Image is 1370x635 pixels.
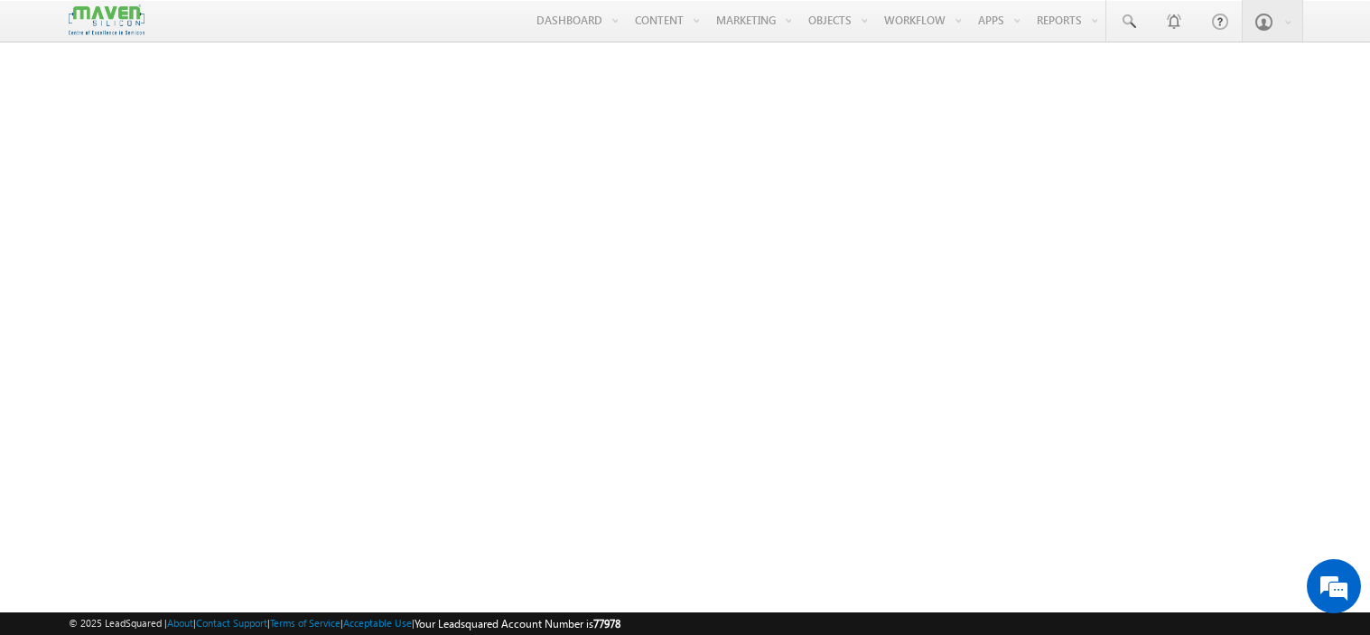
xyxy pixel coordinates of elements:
[196,617,267,629] a: Contact Support
[343,617,412,629] a: Acceptable Use
[415,617,620,630] span: Your Leadsquared Account Number is
[69,615,620,632] span: © 2025 LeadSquared | | | | |
[69,5,144,36] img: Custom Logo
[270,617,340,629] a: Terms of Service
[593,617,620,630] span: 77978
[167,617,193,629] a: About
